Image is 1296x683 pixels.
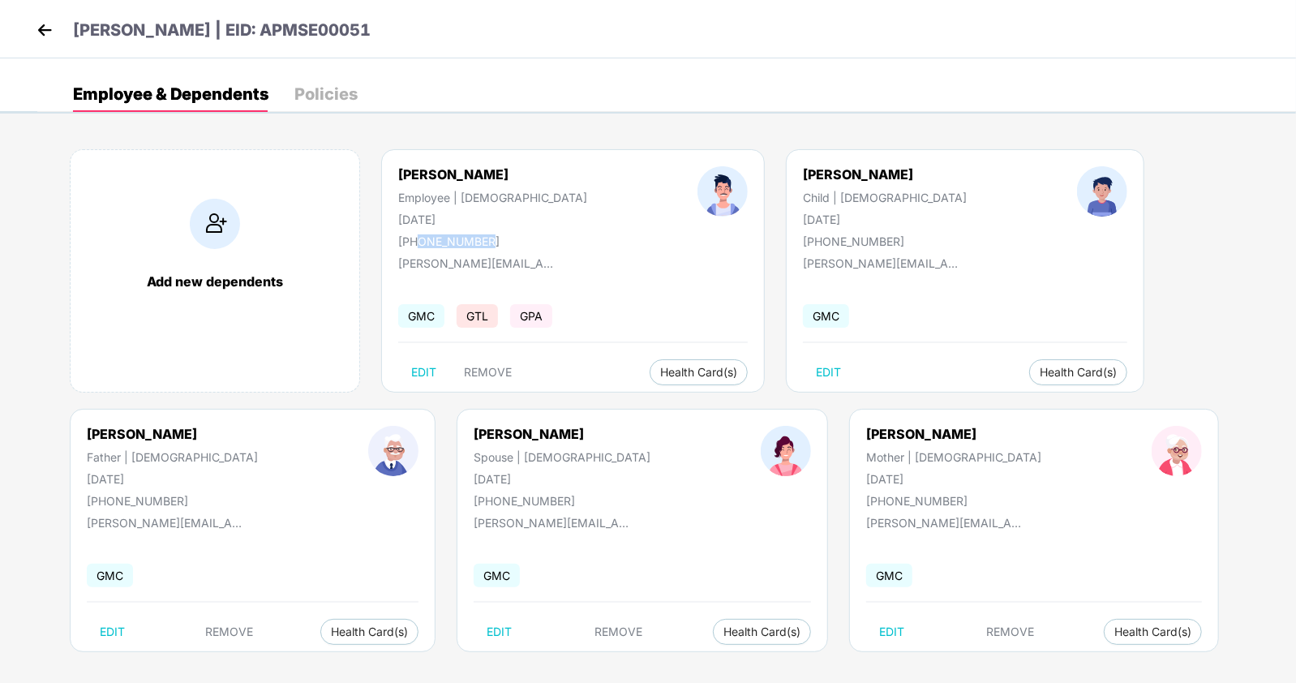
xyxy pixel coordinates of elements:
[697,166,748,217] img: profileImage
[457,304,498,328] span: GTL
[803,213,967,226] div: [DATE]
[761,426,811,476] img: profileImage
[398,213,587,226] div: [DATE]
[451,359,525,385] button: REMOVE
[87,472,258,486] div: [DATE]
[205,625,253,638] span: REMOVE
[398,304,444,328] span: GMC
[879,625,904,638] span: EDIT
[368,426,418,476] img: profileImage
[87,273,343,290] div: Add new dependents
[713,619,811,645] button: Health Card(s)
[474,450,650,464] div: Spouse | [DEMOGRAPHIC_DATA]
[866,472,1041,486] div: [DATE]
[464,366,512,379] span: REMOVE
[816,366,841,379] span: EDIT
[866,494,1041,508] div: [PHONE_NUMBER]
[803,359,854,385] button: EDIT
[1104,619,1202,645] button: Health Card(s)
[192,619,266,645] button: REMOVE
[100,625,125,638] span: EDIT
[803,234,967,248] div: [PHONE_NUMBER]
[87,564,133,587] span: GMC
[87,426,258,442] div: [PERSON_NAME]
[803,166,967,183] div: [PERSON_NAME]
[723,628,800,636] span: Health Card(s)
[294,86,358,102] div: Policies
[866,619,917,645] button: EDIT
[398,166,587,183] div: [PERSON_NAME]
[398,234,587,248] div: [PHONE_NUMBER]
[582,619,656,645] button: REMOVE
[803,304,849,328] span: GMC
[650,359,748,385] button: Health Card(s)
[974,619,1048,645] button: REMOVE
[398,359,449,385] button: EDIT
[398,256,560,270] div: [PERSON_NAME][EMAIL_ADDRESS][DOMAIN_NAME]
[1029,359,1127,385] button: Health Card(s)
[411,366,436,379] span: EDIT
[803,256,965,270] div: [PERSON_NAME][EMAIL_ADDRESS][DOMAIN_NAME]
[73,86,268,102] div: Employee & Dependents
[987,625,1035,638] span: REMOVE
[510,304,552,328] span: GPA
[1077,166,1127,217] img: profileImage
[1040,368,1117,376] span: Health Card(s)
[595,625,643,638] span: REMOVE
[331,628,408,636] span: Health Card(s)
[87,516,249,530] div: [PERSON_NAME][EMAIL_ADDRESS][DOMAIN_NAME]
[866,516,1028,530] div: [PERSON_NAME][EMAIL_ADDRESS][DOMAIN_NAME]
[398,191,587,204] div: Employee | [DEMOGRAPHIC_DATA]
[190,199,240,249] img: addIcon
[87,619,138,645] button: EDIT
[866,426,1041,442] div: [PERSON_NAME]
[32,18,57,42] img: back
[87,494,258,508] div: [PHONE_NUMBER]
[1152,426,1202,476] img: profileImage
[73,18,371,43] p: [PERSON_NAME] | EID: APMSE00051
[803,191,967,204] div: Child | [DEMOGRAPHIC_DATA]
[474,494,650,508] div: [PHONE_NUMBER]
[866,450,1041,464] div: Mother | [DEMOGRAPHIC_DATA]
[474,426,650,442] div: [PERSON_NAME]
[474,516,636,530] div: [PERSON_NAME][EMAIL_ADDRESS][DOMAIN_NAME]
[87,450,258,464] div: Father | [DEMOGRAPHIC_DATA]
[866,564,912,587] span: GMC
[660,368,737,376] span: Health Card(s)
[320,619,418,645] button: Health Card(s)
[474,619,525,645] button: EDIT
[474,472,650,486] div: [DATE]
[474,564,520,587] span: GMC
[487,625,512,638] span: EDIT
[1114,628,1191,636] span: Health Card(s)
